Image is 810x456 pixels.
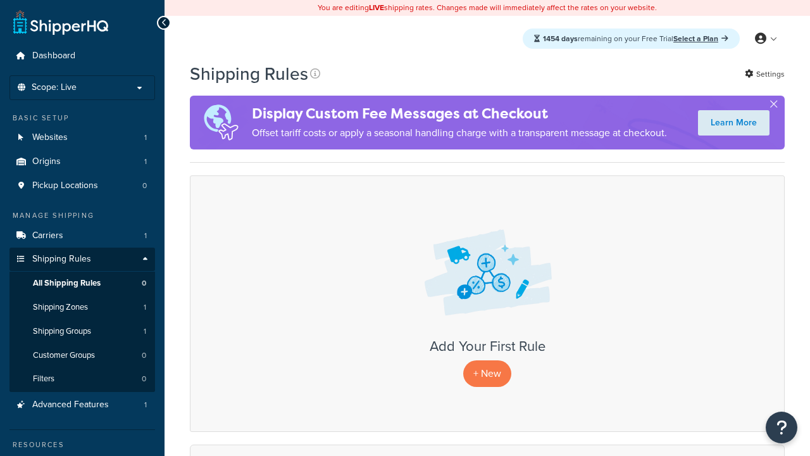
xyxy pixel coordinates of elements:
[9,126,155,149] li: Websites
[9,393,155,417] li: Advanced Features
[9,248,155,271] a: Shipping Rules
[673,33,728,44] a: Select a Plan
[9,393,155,417] a: Advanced Features 1
[9,320,155,343] a: Shipping Groups 1
[144,326,146,337] span: 1
[142,278,146,289] span: 0
[32,400,109,410] span: Advanced Features
[9,150,155,174] li: Origins
[523,28,740,49] div: remaining on your Free Trial
[698,110,769,136] a: Learn More
[9,344,155,367] li: Customer Groups
[33,278,101,289] span: All Shipping Rules
[9,248,155,392] li: Shipping Rules
[33,374,54,384] span: Filters
[33,302,88,313] span: Shipping Zones
[142,350,146,361] span: 0
[9,210,155,221] div: Manage Shipping
[32,51,75,61] span: Dashboard
[9,174,155,198] a: Pickup Locations 0
[33,350,95,361] span: Customer Groups
[144,231,147,241] span: 1
[33,326,91,337] span: Shipping Groups
[9,296,155,319] a: Shipping Zones 1
[9,224,155,248] li: Carriers
[369,2,384,13] b: LIVE
[9,296,155,319] li: Shipping Zones
[9,320,155,343] li: Shipping Groups
[9,44,155,68] a: Dashboard
[144,132,147,143] span: 1
[9,126,155,149] a: Websites 1
[32,82,77,93] span: Scope: Live
[32,231,63,241] span: Carriers
[142,374,146,384] span: 0
[9,224,155,248] a: Carriers 1
[142,180,147,191] span: 0
[463,360,511,386] p: + New
[32,156,61,167] span: Origins
[144,156,147,167] span: 1
[9,272,155,295] a: All Shipping Rules 0
[32,254,91,265] span: Shipping Rules
[13,9,108,35] a: ShipperHQ Home
[144,302,146,313] span: 1
[745,65,785,83] a: Settings
[766,412,797,443] button: Open Resource Center
[252,103,667,124] h4: Display Custom Fee Messages at Checkout
[9,150,155,174] a: Origins 1
[9,367,155,391] a: Filters 0
[9,272,155,295] li: All Shipping Rules
[32,132,68,143] span: Websites
[9,344,155,367] a: Customer Groups 0
[9,174,155,198] li: Pickup Locations
[252,124,667,142] p: Offset tariff costs or apply a seasonal handling charge with a transparent message at checkout.
[190,96,252,149] img: duties-banner-06bc72dcb5fe05cb3f9472aba00be2ae8eb53ab6f0d8bb03d382ba314ac3c341.png
[190,61,308,86] h1: Shipping Rules
[543,33,578,44] strong: 1454 days
[9,367,155,391] li: Filters
[32,180,98,191] span: Pickup Locations
[144,400,147,410] span: 1
[203,339,771,354] h3: Add Your First Rule
[9,440,155,450] div: Resources
[9,113,155,123] div: Basic Setup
